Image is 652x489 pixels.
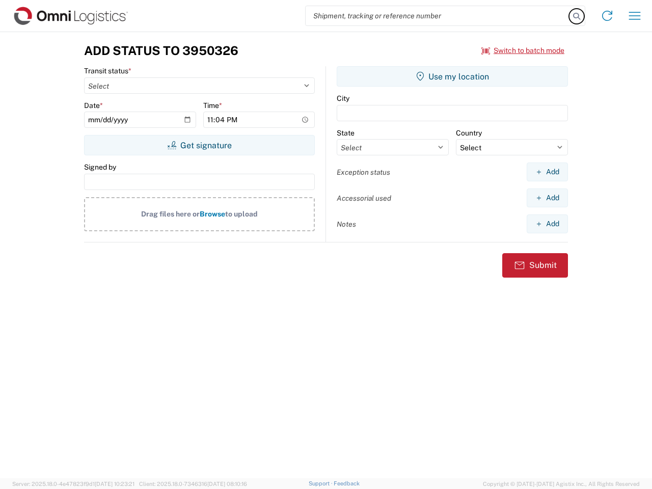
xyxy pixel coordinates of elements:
[502,253,568,278] button: Submit
[84,101,103,110] label: Date
[141,210,200,218] span: Drag files here or
[207,481,247,487] span: [DATE] 08:10:16
[337,66,568,87] button: Use my location
[337,94,349,103] label: City
[337,220,356,229] label: Notes
[139,481,247,487] span: Client: 2025.18.0-7346316
[12,481,134,487] span: Server: 2025.18.0-4e47823f9d1
[95,481,134,487] span: [DATE] 10:23:21
[527,188,568,207] button: Add
[337,194,391,203] label: Accessorial used
[483,479,640,488] span: Copyright © [DATE]-[DATE] Agistix Inc., All Rights Reserved
[306,6,569,25] input: Shipment, tracking or reference number
[84,43,238,58] h3: Add Status to 3950326
[84,66,131,75] label: Transit status
[225,210,258,218] span: to upload
[337,128,355,138] label: State
[203,101,222,110] label: Time
[84,162,116,172] label: Signed by
[334,480,360,486] a: Feedback
[527,214,568,233] button: Add
[481,42,564,59] button: Switch to batch mode
[200,210,225,218] span: Browse
[337,168,390,177] label: Exception status
[456,128,482,138] label: Country
[84,135,315,155] button: Get signature
[527,162,568,181] button: Add
[309,480,334,486] a: Support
